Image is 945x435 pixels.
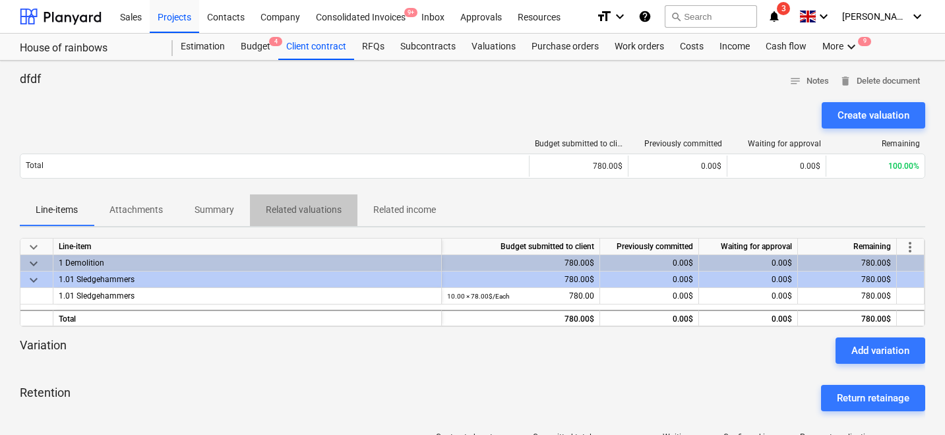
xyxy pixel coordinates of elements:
div: Line-item [53,239,442,255]
button: Search [665,5,757,28]
div: Remaining [832,139,920,148]
div: 0.00$ [699,310,798,326]
button: Return retainage [821,385,925,411]
div: 780.00 [447,288,594,304]
i: keyboard_arrow_down [909,9,925,24]
a: RFQs [354,34,392,60]
iframe: Chat Widget [879,372,945,435]
span: 3 [777,2,790,15]
span: keyboard_arrow_down [26,239,42,255]
div: Previously committed [600,239,699,255]
div: Add variation [851,342,909,359]
div: 780.00$ [529,156,628,177]
a: Cash flow [758,34,814,60]
div: 780.00$ [798,288,897,304]
div: 0.00$ [699,288,798,304]
div: Remaining [798,239,897,255]
div: More [814,34,867,60]
a: Income [712,34,758,60]
a: Budget4 [233,34,278,60]
button: Create valuation [822,102,925,129]
p: Retention [20,385,71,411]
div: House of rainbows [20,42,157,55]
div: Waiting for approval [733,139,821,148]
div: 0.00$ [699,255,798,272]
i: keyboard_arrow_down [843,39,859,55]
span: notes [789,75,801,87]
span: [PERSON_NAME] [842,11,908,22]
p: Related valuations [266,203,342,217]
div: 0.00$ [600,310,699,326]
div: Budget [233,34,278,60]
div: 780.00$ [442,272,600,288]
button: Notes [784,71,834,92]
div: Previously committed [634,139,722,148]
p: Attachments [109,203,163,217]
span: 4 [269,37,282,46]
span: delete [839,75,851,87]
p: Summary [195,203,234,217]
span: more_vert [902,239,918,255]
a: Purchase orders [524,34,607,60]
p: Related income [373,203,436,217]
div: Waiting for approval [699,239,798,255]
span: Delete document [839,74,920,89]
div: 0.00$ [628,156,727,177]
i: keyboard_arrow_down [612,9,628,24]
span: 9 [858,37,871,46]
div: 0.00$ [699,272,798,288]
span: 100.00% [888,161,919,171]
p: dfdf [20,71,41,87]
span: Notes [789,74,829,89]
div: 0.00$ [600,272,699,288]
i: keyboard_arrow_down [816,9,832,24]
div: Create valuation [838,107,909,124]
div: 780.00$ [442,310,600,326]
div: 0.00$ [600,255,699,272]
a: Client contract [278,34,354,60]
button: Delete document [834,71,925,92]
a: Valuations [464,34,524,60]
div: Budget submitted to client [442,239,600,255]
p: Total [26,160,44,171]
p: Line-items [36,203,78,217]
a: Estimation [173,34,233,60]
div: 1.01 Sledgehammers [59,288,436,304]
i: format_size [596,9,612,24]
button: Add variation [836,337,925,364]
small: 10.00 × 78.00$ / Each [447,293,510,300]
div: 1.01 Sledgehammers [59,272,436,287]
span: keyboard_arrow_down [26,256,42,272]
a: Subcontracts [392,34,464,60]
a: Costs [672,34,712,60]
div: 780.00$ [798,255,897,272]
div: 0.00$ [600,288,699,304]
div: 780.00$ [798,310,897,326]
div: Return retainage [837,390,909,407]
div: 780.00$ [442,255,600,272]
p: Variation [20,337,67,364]
a: Work orders [607,34,672,60]
i: notifications [768,9,781,24]
span: 9+ [404,8,417,17]
div: 780.00$ [798,272,897,288]
span: search [671,11,681,22]
div: 1 Demolition [59,255,436,271]
span: 0.00$ [800,161,820,171]
span: keyboard_arrow_down [26,272,42,288]
i: Knowledge base [638,9,652,24]
div: Budget submitted to client [535,139,623,148]
div: Total [53,310,442,326]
